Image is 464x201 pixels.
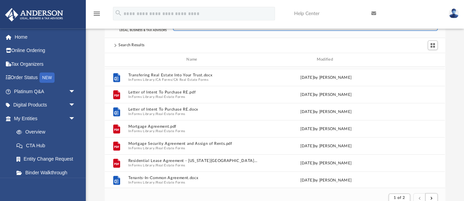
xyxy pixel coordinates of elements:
[261,143,391,149] div: [DATE] by [PERSON_NAME]
[108,56,125,63] div: id
[69,112,82,126] span: arrow_drop_down
[261,160,391,166] div: [DATE] by [PERSON_NAME]
[128,95,258,99] span: In
[115,9,122,17] i: search
[128,163,258,167] span: In
[261,56,391,63] div: Modified
[155,146,156,150] span: /
[156,95,185,99] button: Real Estate Forms
[128,146,258,150] span: In
[428,40,438,50] button: Switch to Grid View
[155,129,156,133] span: /
[132,129,154,133] button: Forms Library
[156,77,172,82] button: CA Forms
[5,30,86,44] a: Home
[155,77,156,82] span: /
[5,112,86,125] a: My Entitiesarrow_drop_down
[5,57,86,71] a: Tax Organizers
[93,13,101,18] a: menu
[128,56,258,63] div: Name
[155,163,156,167] span: /
[69,98,82,112] span: arrow_drop_down
[3,8,65,22] img: Anderson Advisors Platinum Portal
[5,44,86,58] a: Online Ordering
[132,146,154,150] button: Forms Library
[156,163,185,167] button: Real Estate Forms
[10,166,86,179] a: Binder Walkthrough
[156,129,185,133] button: Real Estate Forms
[132,77,154,82] button: Forms Library
[261,109,391,115] div: [DATE] by [PERSON_NAME]
[156,180,185,185] button: Real Estate Forms
[132,95,154,99] button: Forms Library
[5,85,86,98] a: Platinum Q&Aarrow_drop_down
[128,180,258,185] span: In
[156,146,185,150] button: Real Estate Forms
[5,71,86,85] a: Order StatusNEW
[69,85,82,99] span: arrow_drop_down
[449,9,459,18] img: User Pic
[128,73,258,77] button: Transfering Real Estate Into Your Trust.docx
[128,141,258,146] button: Mortgage Security Agreement and Assign of Rents.pdf
[155,180,156,185] span: /
[394,56,442,63] div: id
[93,10,101,18] i: menu
[261,177,391,183] div: [DATE] by [PERSON_NAME]
[118,42,144,48] div: Search Results
[155,112,156,116] span: /
[128,107,258,112] button: Letter of Intent To Purchase RE.docx
[394,196,405,200] span: 1 of 2
[261,126,391,132] div: [DATE] by [PERSON_NAME]
[156,112,185,116] button: Real Estate Forms
[174,77,209,82] button: CA Real Estate Forms
[128,159,258,163] button: Residential Lease Agreement - [US_STATE][GEOGRAPHIC_DATA]pdf
[155,95,156,99] span: /
[105,67,445,188] div: grid
[261,74,391,80] div: [DATE] by [PERSON_NAME]
[5,98,86,112] a: Digital Productsarrow_drop_down
[132,163,154,167] button: Forms Library
[128,124,258,129] button: Mortgage Agreement.pdf
[10,139,86,152] a: CTA Hub
[261,91,391,98] div: [DATE] by [PERSON_NAME]
[128,112,258,116] span: In
[132,112,154,116] button: Forms Library
[128,129,258,133] span: In
[172,77,173,82] span: /
[128,90,258,95] button: Letter of Intent To Purchase RE.pdf
[128,176,258,180] button: Tenants-In-Common Agreement.docx
[10,152,86,166] a: Entity Change Request
[128,77,258,82] span: In
[39,73,55,83] div: NEW
[10,125,86,139] a: Overview
[132,180,154,185] button: Forms Library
